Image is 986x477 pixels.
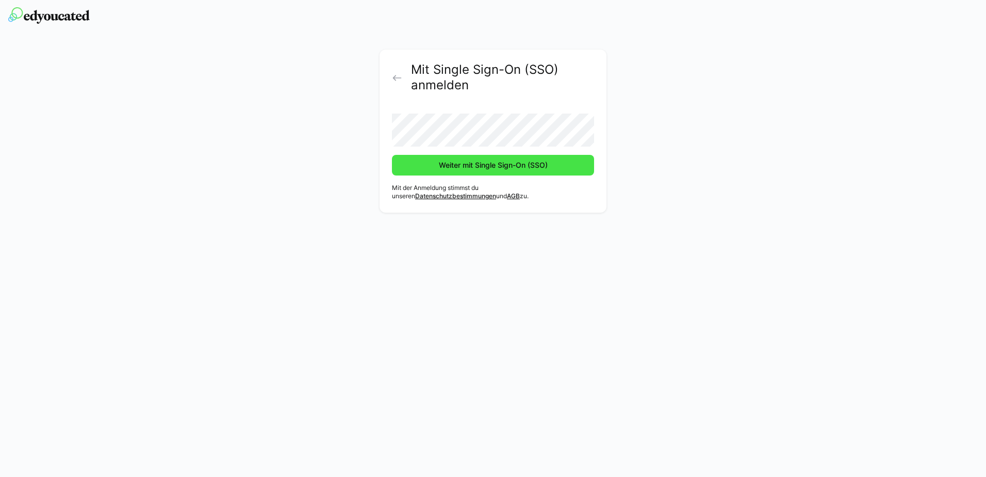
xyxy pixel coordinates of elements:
[415,192,496,200] a: Datenschutzbestimmungen
[392,184,594,200] p: Mit der Anmeldung stimmst du unseren und zu.
[8,7,90,24] img: edyoucated
[392,155,594,176] button: Weiter mit Single Sign-On (SSO)
[507,192,520,200] a: AGB
[437,160,549,170] span: Weiter mit Single Sign-On (SSO)
[411,62,594,93] h2: Mit Single Sign-On (SSO) anmelden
